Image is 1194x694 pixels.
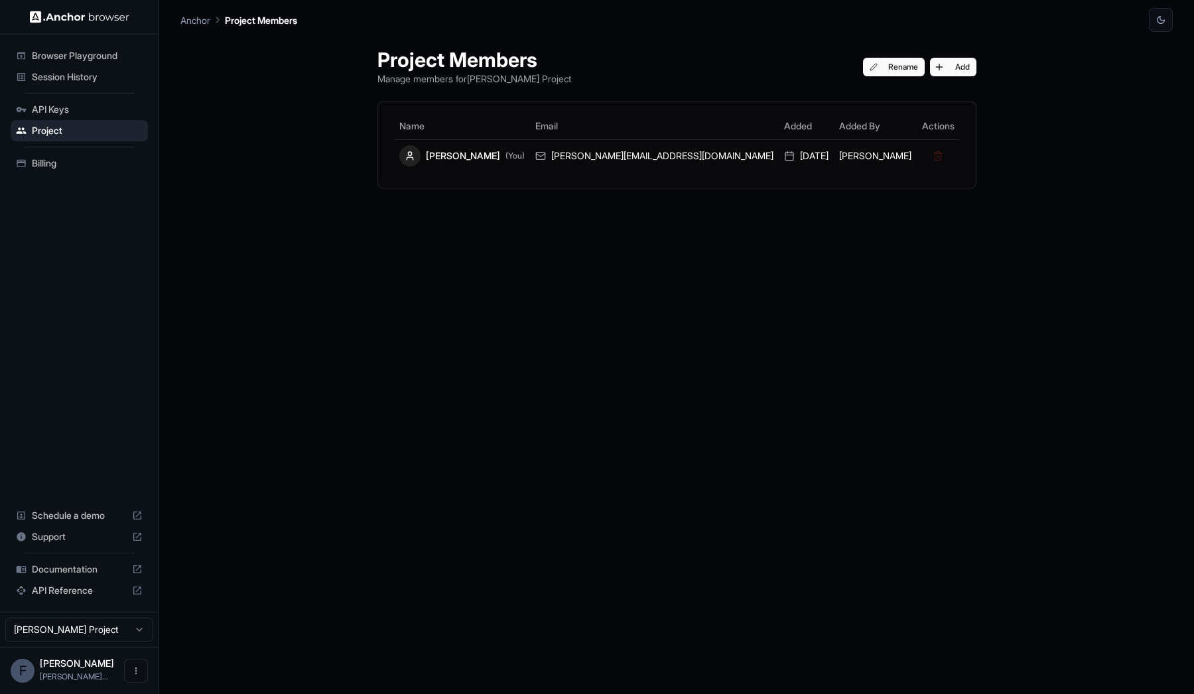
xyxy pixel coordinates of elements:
div: F [11,659,34,683]
div: Support [11,526,148,547]
button: Add [930,58,976,76]
p: Anchor [180,13,210,27]
span: Session History [32,70,143,84]
th: Added [779,113,834,139]
span: Schedule a demo [32,509,127,522]
span: Fábio Filho [40,658,114,669]
div: Billing [11,153,148,174]
span: (You) [505,151,525,161]
th: Actions [917,113,960,139]
span: Support [32,530,127,543]
nav: breadcrumb [180,13,297,27]
p: Project Members [225,13,297,27]
span: Documentation [32,563,127,576]
div: Schedule a demo [11,505,148,526]
h1: Project Members [377,48,571,72]
button: Open menu [124,659,148,683]
img: Anchor Logo [30,11,129,23]
span: Billing [32,157,143,170]
th: Name [394,113,530,139]
td: [PERSON_NAME] [834,139,917,172]
div: Browser Playground [11,45,148,66]
div: Session History [11,66,148,88]
span: fabio.filho@pareto.io [40,671,108,681]
span: Browser Playground [32,49,143,62]
span: API Reference [32,584,127,597]
div: [PERSON_NAME][EMAIL_ADDRESS][DOMAIN_NAME] [535,149,773,163]
div: [DATE] [784,149,829,163]
div: Project [11,120,148,141]
span: Project [32,124,143,137]
th: Email [530,113,779,139]
th: Added By [834,113,917,139]
div: [PERSON_NAME] [399,145,525,167]
div: Documentation [11,559,148,580]
div: API Keys [11,99,148,120]
p: Manage members for [PERSON_NAME] Project [377,72,571,86]
button: Rename [863,58,925,76]
span: API Keys [32,103,143,116]
div: API Reference [11,580,148,601]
